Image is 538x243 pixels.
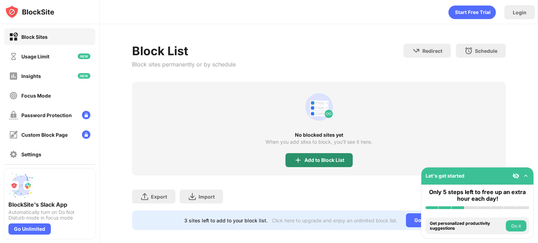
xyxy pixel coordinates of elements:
[132,44,236,58] div: Block List
[21,151,41,157] div: Settings
[151,194,167,200] div: Export
[9,130,18,139] img: customize-block-page-off.svg
[8,209,91,221] div: Automatically turn on Do Not Disturb mode in focus mode
[184,217,268,223] div: 3 sites left to add to your block list.
[82,111,90,119] img: lock-menu.svg
[522,172,529,179] img: omni-setup-toggle.svg
[426,173,464,179] div: Let's get started
[448,5,496,19] div: animation
[78,73,90,79] img: new-icon.svg
[8,173,34,198] img: push-slack.svg
[132,132,506,138] div: No blocked sites yet
[9,91,18,100] img: focus-off.svg
[265,139,372,145] div: When you add sites to block, you’ll see it here.
[132,61,236,68] div: Block sites permanently or by schedule
[78,53,90,59] img: new-icon.svg
[422,48,442,54] div: Redirect
[21,132,68,138] div: Custom Block Page
[9,52,18,61] img: time-usage-off.svg
[9,111,18,120] img: password-protection-off.svg
[82,130,90,139] img: lock-menu.svg
[430,221,504,231] div: Get personalized productivity suggestions
[21,93,51,99] div: Focus Mode
[506,220,526,231] button: Do it
[512,172,519,179] img: eye-not-visible.svg
[272,217,398,223] div: Click here to upgrade and enjoy an unlimited block list.
[9,33,18,41] img: block-on.svg
[406,213,454,227] div: Go Unlimited
[9,72,18,80] img: insights-off.svg
[21,73,41,79] div: Insights
[21,112,72,118] div: Password Protection
[9,150,18,159] img: settings-off.svg
[5,5,54,19] img: logo-blocksite.svg
[513,9,526,15] div: Login
[8,223,51,235] div: Go Unlimited
[302,90,336,124] div: animation
[426,189,529,202] div: Only 5 steps left to free up an extra hour each day!
[199,194,215,200] div: Import
[475,48,497,54] div: Schedule
[21,34,48,40] div: Block Sites
[304,157,344,163] div: Add to Block List
[21,53,49,59] div: Usage Limit
[8,201,91,208] div: BlockSite's Slack App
